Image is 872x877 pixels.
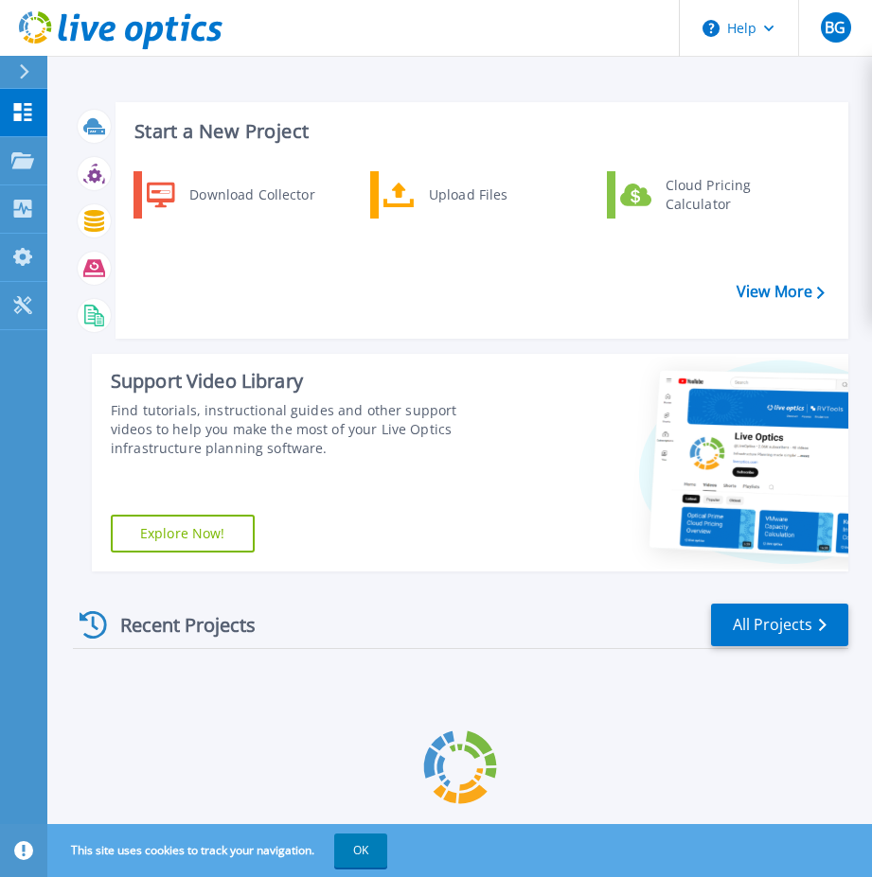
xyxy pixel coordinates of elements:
span: This site uses cookies to track your navigation. [52,833,387,868]
a: Download Collector [133,171,328,219]
h3: Start a New Project [134,121,824,142]
div: Find tutorials, instructional guides and other support videos to help you make the most of your L... [111,401,498,458]
div: Upload Files [419,176,560,214]
div: Cloud Pricing Calculator [656,176,796,214]
span: BG [825,20,845,35]
a: Explore Now! [111,515,255,553]
button: OK [334,833,387,868]
a: View More [737,283,825,301]
div: Download Collector [180,176,323,214]
a: Upload Files [370,171,564,219]
a: All Projects [711,604,848,646]
div: Support Video Library [111,369,498,394]
div: Recent Projects [73,602,281,648]
a: Cloud Pricing Calculator [607,171,801,219]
